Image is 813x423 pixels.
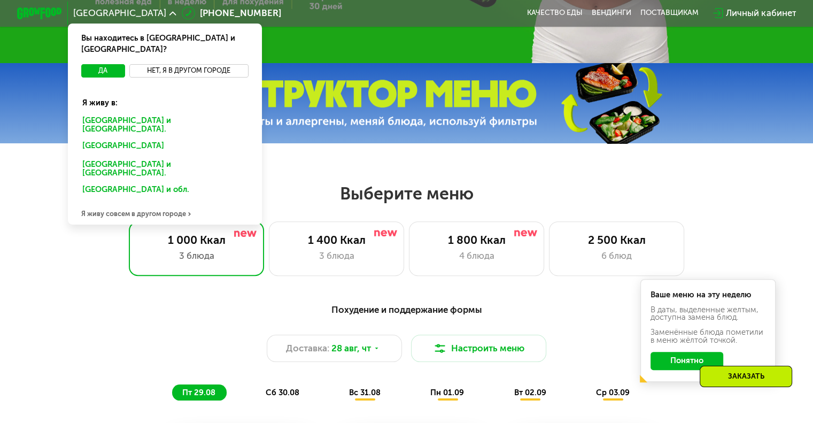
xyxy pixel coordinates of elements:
[68,202,262,225] div: Я живу совсем в другом городе
[651,306,766,322] div: В даты, выделенные желтым, доступна замена блюд.
[700,366,792,387] div: Заказать
[182,6,281,20] a: [PHONE_NUMBER]
[349,388,381,397] span: вс 31.08
[265,388,299,397] span: сб 30.08
[281,233,392,247] div: 1 400 Ккал
[68,24,262,64] div: Вы находитесь в [GEOGRAPHIC_DATA] и [GEOGRAPHIC_DATA]?
[281,249,392,263] div: 3 блюда
[514,388,546,397] span: вт 02.09
[74,157,255,181] div: [GEOGRAPHIC_DATA] и [GEOGRAPHIC_DATA].
[74,182,251,201] div: [GEOGRAPHIC_DATA] и обл.
[561,233,672,247] div: 2 500 Ккал
[561,249,672,263] div: 6 блюд
[421,233,532,247] div: 1 800 Ккал
[421,249,532,263] div: 4 блюда
[36,183,777,204] h2: Выберите меню
[640,9,699,18] div: поставщикам
[527,9,583,18] a: Качество еды
[141,249,252,263] div: 3 блюда
[651,328,766,344] div: Заменённые блюда пометили в меню жёлтой точкой.
[74,88,255,109] div: Я живу в:
[141,233,252,247] div: 1 000 Ккал
[430,388,464,397] span: пн 01.09
[72,303,741,317] div: Похудение и поддержание формы
[331,342,371,355] span: 28 авг, чт
[74,138,251,156] div: [GEOGRAPHIC_DATA]
[129,64,249,78] button: Нет, я в другом городе
[596,388,630,397] span: ср 03.09
[81,64,125,78] button: Да
[286,342,329,355] span: Доставка:
[182,388,215,397] span: пт 29.08
[592,9,631,18] a: Вендинги
[651,352,723,370] button: Понятно
[726,6,796,20] div: Личный кабинет
[74,113,255,137] div: [GEOGRAPHIC_DATA] и [GEOGRAPHIC_DATA].
[411,335,547,362] button: Настроить меню
[651,291,766,299] div: Ваше меню на эту неделю
[73,9,166,18] span: [GEOGRAPHIC_DATA]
